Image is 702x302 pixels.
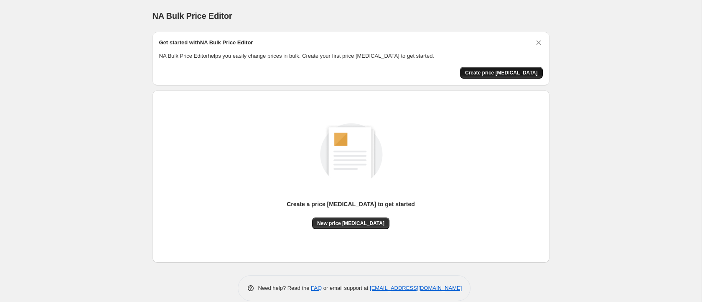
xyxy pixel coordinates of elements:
[159,52,543,60] p: NA Bulk Price Editor helps you easily change prices in bulk. Create your first price [MEDICAL_DAT...
[258,285,311,291] span: Need help? Read the
[370,285,462,291] a: [EMAIL_ADDRESS][DOMAIN_NAME]
[311,285,322,291] a: FAQ
[465,69,538,76] span: Create price [MEDICAL_DATA]
[287,200,415,208] p: Create a price [MEDICAL_DATA] to get started
[534,38,543,47] button: Dismiss card
[312,218,389,229] button: New price [MEDICAL_DATA]
[153,11,232,20] span: NA Bulk Price Editor
[460,67,543,79] button: Create price change job
[317,220,384,227] span: New price [MEDICAL_DATA]
[159,38,253,47] h2: Get started with NA Bulk Price Editor
[322,285,370,291] span: or email support at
